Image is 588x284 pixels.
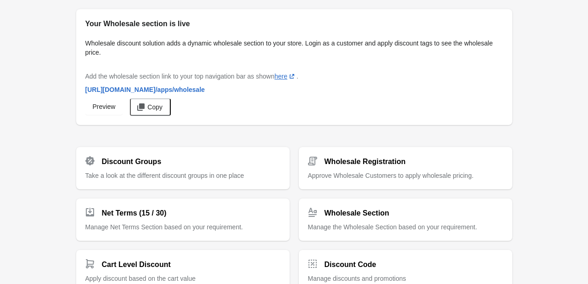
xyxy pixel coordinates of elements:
[325,259,376,270] h2: Discount Code
[308,275,406,282] span: Manage discounts and promotions
[85,172,244,179] span: Take a look at the different discount groups in one place
[85,275,196,282] span: Apply discount based on the cart value
[102,156,162,167] h2: Discount Groups
[274,73,297,80] a: here(opens a new window)
[93,103,116,110] span: Preview
[85,40,493,56] span: Wholesale discount solution adds a dynamic wholesale section to your store. Login as a customer a...
[325,156,406,167] h2: Wholesale Registration
[308,223,477,231] span: Manage the Wholesale Section based on your requirement.
[85,73,298,80] span: Add the wholesale section link to your top navigation bar as shown .
[82,81,209,98] a: [URL][DOMAIN_NAME]/apps/wholesale
[325,208,389,219] h2: Wholesale Section
[147,103,162,111] span: Copy
[85,18,503,29] h2: Your Wholesale section is live
[85,86,205,93] span: [URL][DOMAIN_NAME] /apps/wholesale
[102,208,167,219] h2: Net Terms (15 / 30)
[85,98,123,115] a: Preview
[308,172,474,179] span: Approve Wholesale Customers to apply wholesale pricing.
[130,98,171,116] button: Copy
[102,259,171,270] h2: Cart Level Discount
[85,223,243,231] span: Manage Net Terms Section based on your requirement.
